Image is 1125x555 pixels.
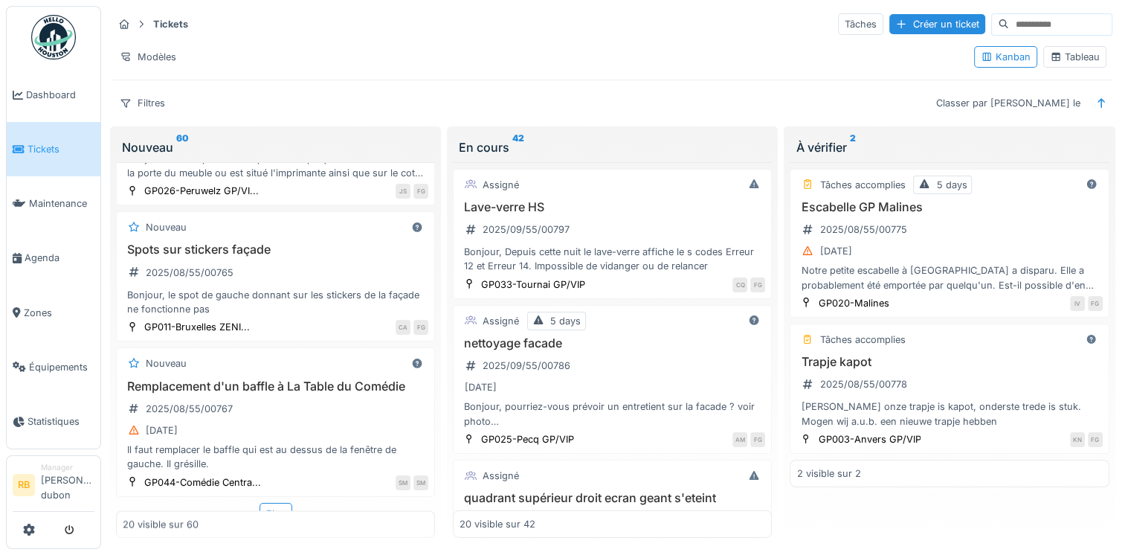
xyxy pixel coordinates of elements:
[41,462,94,473] div: Manager
[818,296,889,310] div: GP020-Malines
[113,46,183,68] div: Modèles
[483,314,519,328] div: Assigné
[147,17,194,31] strong: Tickets
[460,517,535,531] div: 20 visible sur 42
[849,138,855,156] sup: 2
[465,380,497,394] div: [DATE]
[146,220,187,234] div: Nouveau
[144,320,250,334] div: GP011-Bruxelles ZENI...
[123,288,428,316] div: Bonjour, le spot de gauche donnant sur les stickers de la façade ne fonctionne pas
[732,432,747,447] div: AM
[396,184,410,199] div: JS
[7,394,100,449] a: Statistiques
[146,402,233,416] div: 2025/08/55/00767
[819,333,905,347] div: Tâches accomplies
[413,320,428,335] div: FG
[31,15,76,60] img: Badge_color-CXgf-gQk.svg
[396,475,410,490] div: SM
[481,432,574,446] div: GP025-Pecq GP/VIP
[796,263,1102,292] div: Notre petite escabelle à [GEOGRAPHIC_DATA] a disparu. Elle a probablement été emportée par quelqu...
[1050,50,1100,64] div: Tableau
[550,314,581,328] div: 5 days
[483,469,519,483] div: Assigné
[25,251,94,265] span: Agenda
[819,178,905,192] div: Tâches accomplies
[1070,296,1085,311] div: IV
[460,336,765,350] h3: nettoyage facade
[750,277,765,292] div: FG
[24,306,94,320] span: Zones
[29,360,94,374] span: Équipements
[460,400,765,428] div: Bonjour, pourriez-vous prévoir un entretient sur la facade ? voir photo bien à vous
[732,277,747,292] div: CQ
[936,178,967,192] div: 5 days
[7,231,100,285] a: Agenda
[146,423,178,437] div: [DATE]
[123,443,428,471] div: Il faut remplacer le baffle qui est au dessus de la fenêtre de gauche. Il grésille.
[146,356,187,370] div: Nouveau
[459,138,766,156] div: En cours
[483,178,519,192] div: Assigné
[123,379,428,394] h3: Remplacement d'un baffle à La Table du Comédie
[123,243,428,257] h3: Spots sur stickers façade
[1088,296,1103,311] div: FG
[28,414,94,429] span: Statistiques
[123,152,428,180] div: bonjour serait-il possible de placer des plaques d'aerations sur la porte du meuble ou est situé ...
[1070,432,1085,447] div: KN
[929,92,1087,114] div: Classer par [PERSON_NAME] le
[41,462,94,508] li: [PERSON_NAME] dubon
[819,244,851,258] div: [DATE]
[413,184,428,199] div: FG
[146,266,233,280] div: 2025/08/55/00765
[13,462,94,512] a: RB Manager[PERSON_NAME] dubon
[113,92,172,114] div: Filtres
[512,138,524,156] sup: 42
[413,475,428,490] div: SM
[144,184,259,198] div: GP026-Peruwelz GP/VI...
[26,88,94,102] span: Dashboard
[7,68,100,122] a: Dashboard
[460,245,765,273] div: Bonjour, Depuis cette nuit le lave-verre affiche le s codes Erreur 12 et Erreur 14. Impossible de...
[819,222,906,237] div: 2025/08/55/00775
[7,176,100,231] a: Maintenance
[13,474,35,496] li: RB
[981,50,1031,64] div: Kanban
[29,196,94,211] span: Maintenance
[796,138,1103,156] div: À vérifier
[144,475,261,490] div: GP044-Comédie Centra...
[483,359,570,373] div: 2025/09/55/00786
[838,13,883,35] div: Tâches
[796,200,1102,214] h3: Escabelle GP Malines
[750,432,765,447] div: FG
[260,503,292,524] div: Plus
[796,466,860,481] div: 2 visible sur 2
[796,355,1102,369] h3: Trapje kapot
[396,320,410,335] div: CA
[7,286,100,340] a: Zones
[7,340,100,394] a: Équipements
[1088,432,1103,447] div: FG
[123,517,199,531] div: 20 visible sur 60
[7,122,100,176] a: Tickets
[889,14,985,34] div: Créer un ticket
[483,222,570,237] div: 2025/09/55/00797
[796,400,1102,428] div: [PERSON_NAME] onze trapje is kapot, onderste trede is stuk. Mogen wij a.u.b. een nieuwe trapje he...
[460,200,765,214] h3: Lave-verre HS
[819,377,906,391] div: 2025/08/55/00778
[28,142,94,156] span: Tickets
[176,138,189,156] sup: 60
[460,491,765,505] h3: quadrant supérieur droit ecran geant s'eteint
[818,432,921,446] div: GP003-Anvers GP/VIP
[122,138,429,156] div: Nouveau
[481,277,585,292] div: GP033-Tournai GP/VIP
